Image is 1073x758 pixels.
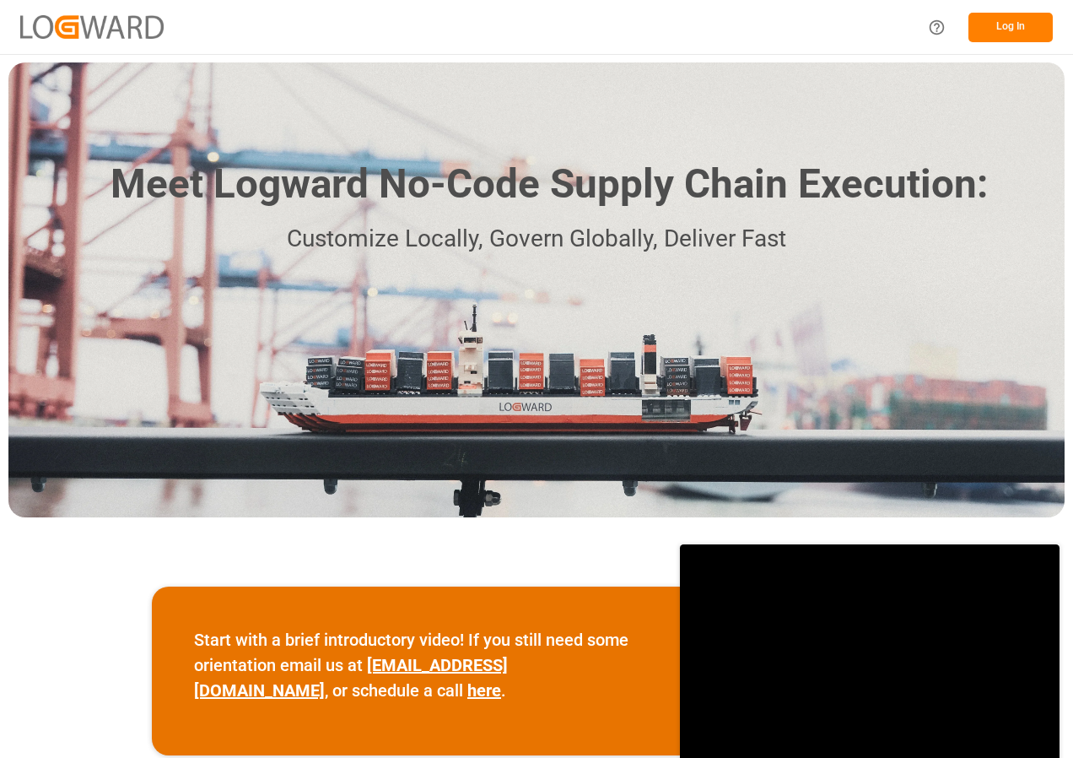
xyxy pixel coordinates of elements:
a: [EMAIL_ADDRESS][DOMAIN_NAME] [194,655,508,701]
button: Help Center [918,8,956,46]
img: Logward_new_orange.png [20,15,164,38]
a: here [467,680,501,701]
h1: Meet Logward No-Code Supply Chain Execution: [111,154,988,214]
button: Log In [968,13,1053,42]
p: Customize Locally, Govern Globally, Deliver Fast [85,220,988,258]
p: Start with a brief introductory video! If you still need some orientation email us at , or schedu... [194,627,638,703]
